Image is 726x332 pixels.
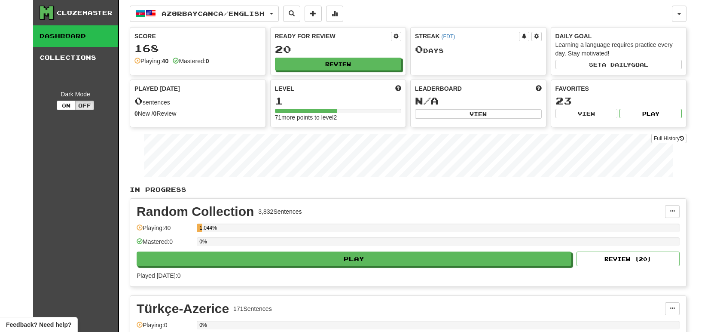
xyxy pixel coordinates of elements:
div: Türkçe-Azerice [137,302,229,315]
div: 1 [275,95,402,106]
span: Azərbaycanca / English [162,10,265,17]
div: 3,832 Sentences [258,207,302,216]
button: On [57,101,76,110]
strong: 0 [206,58,209,65]
button: Play [619,109,682,118]
a: Collections [33,47,118,68]
div: Learning a language requires practice every day. Stay motivated! [555,40,682,58]
div: 171 Sentences [233,304,272,313]
button: Azərbaycanca/English [130,6,279,22]
span: Level [275,84,294,93]
span: N/A [415,95,439,107]
div: 71 more points to level 2 [275,113,402,122]
span: 0 [415,43,423,55]
strong: 0 [153,110,157,117]
span: Score more points to level up [395,84,401,93]
span: This week in points, UTC [536,84,542,93]
div: 1.044% [199,224,201,232]
button: Search sentences [283,6,300,22]
span: 0 [134,95,143,107]
button: View [415,109,542,119]
div: Favorites [555,84,682,93]
div: Streak [415,32,519,40]
div: Random Collection [137,205,254,218]
p: In Progress [130,185,686,194]
div: Ready for Review [275,32,391,40]
strong: 40 [162,58,169,65]
div: Mastered: [173,57,209,65]
a: Dashboard [33,25,118,47]
div: 168 [134,43,261,54]
div: Playing: [134,57,168,65]
div: Playing: 40 [137,224,192,238]
span: Played [DATE]: 0 [137,272,180,279]
div: 20 [275,44,402,55]
button: Play [137,252,571,266]
div: Day s [415,44,542,55]
button: Review [275,58,402,71]
span: a daily [602,61,631,68]
button: Add sentence to collection [305,6,322,22]
div: Dark Mode [40,90,111,98]
div: Score [134,32,261,40]
strong: 0 [134,110,138,117]
button: Seta dailygoal [555,60,682,69]
div: New / Review [134,109,261,118]
a: Full History [651,134,686,143]
span: Open feedback widget [6,320,71,329]
div: Daily Goal [555,32,682,40]
span: Leaderboard [415,84,462,93]
div: Clozemaster [57,9,113,17]
div: Mastered: 0 [137,237,192,252]
div: 23 [555,95,682,106]
button: Off [75,101,94,110]
a: (EDT) [441,34,455,40]
button: More stats [326,6,343,22]
span: Played [DATE] [134,84,180,93]
button: View [555,109,618,118]
button: Review (20) [577,252,680,266]
div: sentences [134,95,261,107]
